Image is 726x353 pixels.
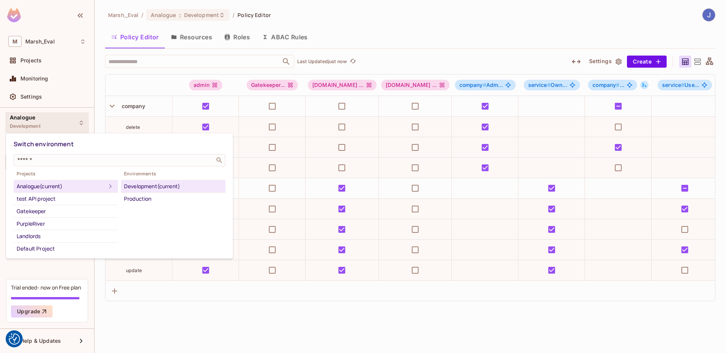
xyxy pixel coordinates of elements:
[124,194,222,203] div: Production
[14,171,118,177] span: Projects
[17,219,115,228] div: PurpleRiver
[9,333,20,345] button: Consent Preferences
[17,244,115,253] div: Default Project
[17,194,115,203] div: test API project
[17,182,106,191] div: Analogue (current)
[9,333,20,345] img: Revisit consent button
[124,182,222,191] div: Development (current)
[121,171,225,177] span: Environments
[17,207,115,216] div: Gatekeeper
[17,232,115,241] div: Landlords
[14,140,74,148] span: Switch environment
